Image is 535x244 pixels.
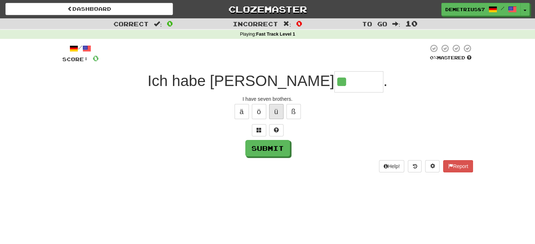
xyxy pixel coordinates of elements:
span: 0 [93,54,99,63]
span: . [383,72,388,89]
span: Correct [113,20,149,27]
span: To go [362,20,387,27]
div: / [62,44,99,53]
strong: Fast Track Level 1 [256,32,295,37]
span: Score: [62,56,88,62]
button: Submit [245,140,290,157]
span: : [392,21,400,27]
a: Dashboard [5,3,173,15]
button: Single letter hint - you only get 1 per sentence and score half the points! alt+h [269,124,284,136]
span: 0 [296,19,302,28]
span: : [154,21,162,27]
button: Help! [379,160,405,172]
div: I have seven brothers. [62,95,473,103]
button: ü [269,104,284,119]
span: demetrius87 [445,6,485,13]
span: 0 [167,19,173,28]
a: Clozemaster [184,3,351,15]
button: Round history (alt+y) [408,160,422,172]
div: Mastered [428,55,473,61]
span: / [501,6,504,11]
button: ä [235,104,249,119]
span: 10 [405,19,418,28]
button: Switch sentence to multiple choice alt+p [252,124,266,136]
span: Incorrect [233,20,278,27]
span: Ich habe [PERSON_NAME] [148,72,334,89]
button: ß [286,104,301,119]
span: 0 % [430,55,437,60]
button: Report [443,160,473,172]
a: demetrius87 / [441,3,521,16]
span: : [283,21,291,27]
button: ö [252,104,266,119]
